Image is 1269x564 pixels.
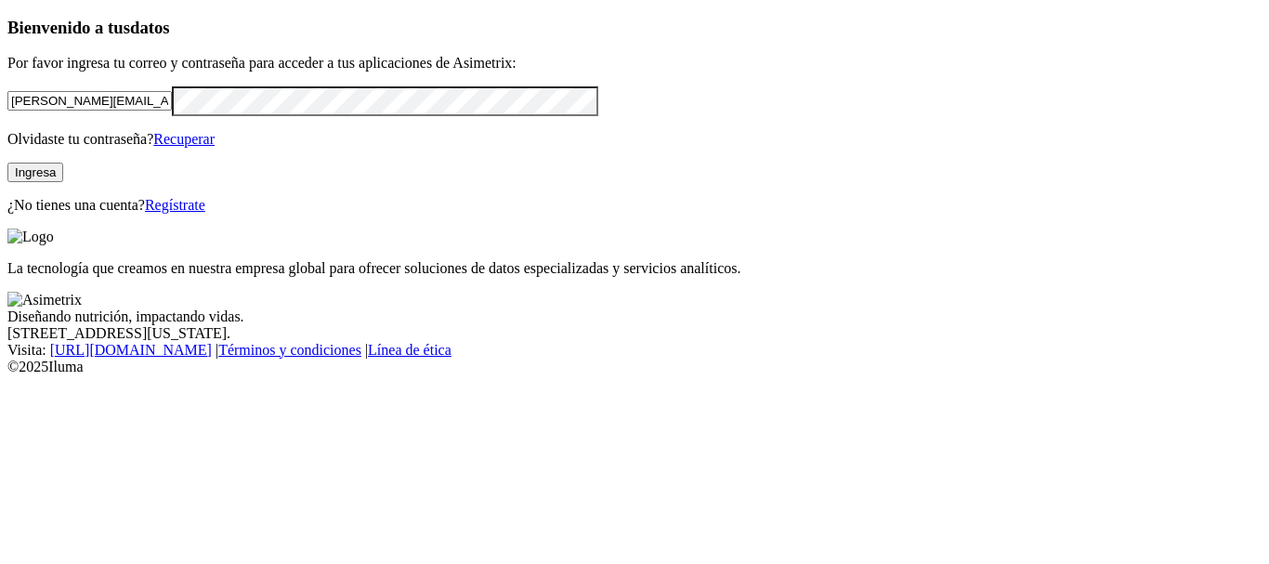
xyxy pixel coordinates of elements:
[7,18,1262,38] h3: Bienvenido a tus
[7,359,1262,375] div: © 2025 Iluma
[7,163,63,182] button: Ingresa
[7,260,1262,277] p: La tecnología que creamos en nuestra empresa global para ofrecer soluciones de datos especializad...
[218,342,361,358] a: Términos y condiciones
[368,342,451,358] a: Línea de ética
[153,131,215,147] a: Recuperar
[7,325,1262,342] div: [STREET_ADDRESS][US_STATE].
[7,197,1262,214] p: ¿No tienes una cuenta?
[7,308,1262,325] div: Diseñando nutrición, impactando vidas.
[7,131,1262,148] p: Olvidaste tu contraseña?
[7,55,1262,72] p: Por favor ingresa tu correo y contraseña para acceder a tus aplicaciones de Asimetrix:
[130,18,170,37] span: datos
[7,292,82,308] img: Asimetrix
[7,229,54,245] img: Logo
[145,197,205,213] a: Regístrate
[7,91,172,111] input: Tu correo
[50,342,212,358] a: [URL][DOMAIN_NAME]
[7,342,1262,359] div: Visita : | |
